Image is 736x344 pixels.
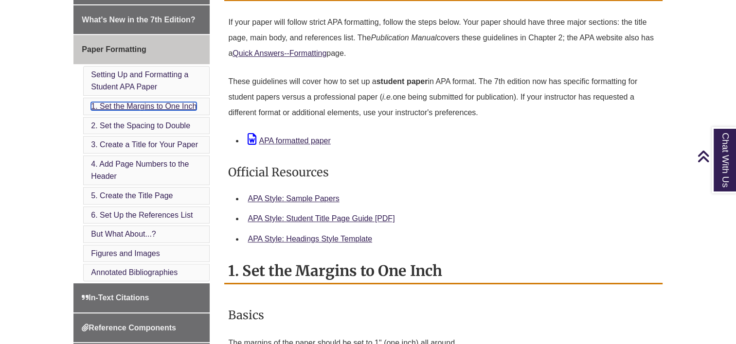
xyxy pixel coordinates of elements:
[91,121,190,130] a: 2. Set the Spacing to Double
[91,191,173,200] a: 5. Create the Title Page
[697,150,734,163] a: Back to Top
[228,70,658,124] p: These guidelines will cover how to set up a in APA format. The 7th edition now has specific forma...
[91,102,197,110] a: 1. Set the Margins to One Inch
[91,70,188,91] a: Setting Up and Formatting a Student APA Paper
[371,34,436,42] em: Publication Manual
[91,160,189,181] a: 4. Add Page Numbers to the Header
[91,230,156,238] a: But What About...?
[82,45,146,53] span: Paper Formatting
[91,211,193,219] a: 6. Set Up the References List
[73,35,210,64] a: Paper Formatting
[233,49,326,57] a: Quick Answers--Formatting
[228,161,658,184] h3: Official Resources
[73,5,210,34] a: What's New in the 7th Edition?
[224,258,662,284] h2: 1. Set the Margins to One Inch
[228,11,658,65] p: If your paper will follow strict APA formatting, follow the steps below. Your paper should have t...
[73,283,210,312] a: In-Text Citations
[82,293,149,302] span: In-Text Citations
[377,77,428,86] strong: student paper
[91,268,178,276] a: Annotated Bibliographies
[82,324,176,332] span: Reference Components
[248,137,330,145] a: APA formatted paper
[73,313,210,343] a: Reference Components
[91,140,198,149] a: 3. Create a Title for Your Paper
[91,249,160,258] a: Figures and Images
[82,16,195,24] span: What's New in the 7th Edition?
[228,304,658,327] h3: Basics
[248,235,372,243] a: APA Style: Headings Style Template
[248,194,339,203] a: APA Style: Sample Papers
[382,93,393,101] em: i.e.
[248,214,395,223] a: APA Style: Student Title Page Guide [PDF]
